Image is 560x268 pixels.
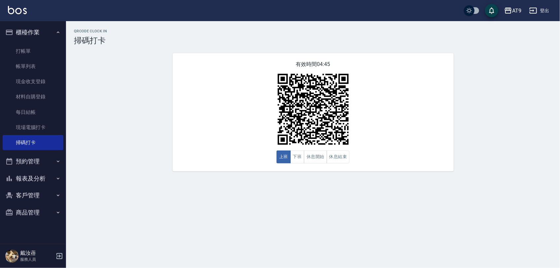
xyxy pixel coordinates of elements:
button: 登出 [527,5,552,17]
button: save [485,4,498,17]
p: 服務人員 [20,256,54,262]
button: 預約管理 [3,153,63,170]
div: 有效時間 04:45 [173,53,454,171]
button: AT9 [502,4,524,17]
button: 下班 [290,151,305,163]
div: AT9 [512,7,521,15]
button: 報表及分析 [3,170,63,187]
a: 材料自購登錄 [3,89,63,104]
button: 休息開始 [304,151,327,163]
img: Person [5,250,18,263]
a: 現金收支登錄 [3,74,63,89]
button: 上班 [277,151,291,163]
button: 櫃檯作業 [3,24,63,41]
a: 帳單列表 [3,59,63,74]
button: 休息結束 [327,151,350,163]
a: 現場電腦打卡 [3,120,63,135]
h5: 戴汝蓓 [20,250,54,256]
img: Logo [8,6,27,14]
h2: QRcode Clock In [74,29,552,33]
a: 打帳單 [3,44,63,59]
a: 每日結帳 [3,105,63,120]
a: 掃碼打卡 [3,135,63,150]
h3: 掃碼打卡 [74,36,552,45]
button: 商品管理 [3,204,63,221]
button: 客戶管理 [3,187,63,204]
